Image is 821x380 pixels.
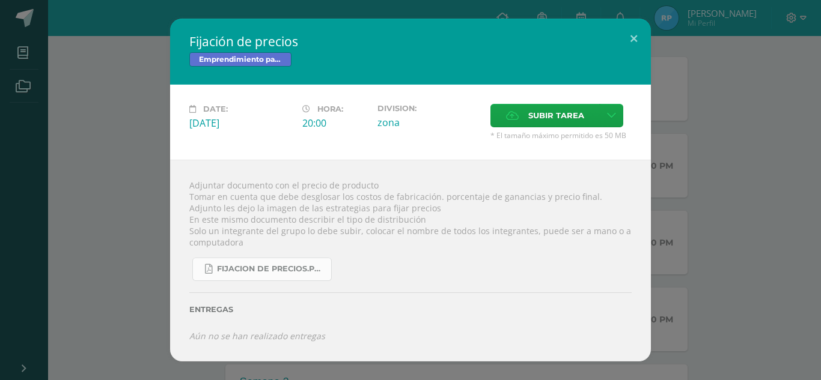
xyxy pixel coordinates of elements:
span: * El tamaño máximo permitido es 50 MB [490,130,632,140]
a: fijacion de precios.pdf [192,258,332,281]
span: Subir tarea [528,104,584,127]
div: [DATE] [189,116,293,130]
label: Entregas [189,305,632,314]
span: Hora: [317,104,343,113]
h2: Fijación de precios [189,33,632,50]
span: fijacion de precios.pdf [217,264,325,274]
div: 20:00 [302,116,368,130]
span: Emprendimiento para la Productividad [189,52,291,67]
i: Aún no se han realizado entregas [189,330,325,342]
div: zona [377,116,481,129]
button: Close (Esc) [617,19,651,59]
label: Division: [377,104,481,113]
div: Adjuntar documento con el precio de producto Tomar en cuenta que debe desglosar los costos de fab... [170,160,651,361]
span: Date: [203,104,228,113]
